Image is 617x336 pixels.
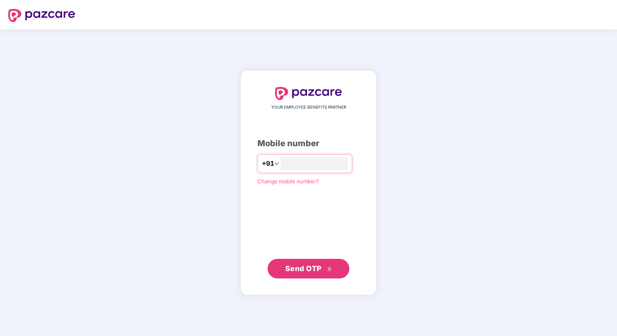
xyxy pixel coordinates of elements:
[327,267,332,272] span: double-right
[274,161,279,166] span: down
[275,87,342,100] img: logo
[257,137,360,150] div: Mobile number
[257,178,319,185] a: Change mobile number?
[271,104,346,111] span: YOUR EMPLOYEE BENEFITS PARTNER
[8,9,75,22] img: logo
[268,259,349,278] button: Send OTPdouble-right
[285,264,322,273] span: Send OTP
[262,158,274,169] span: +91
